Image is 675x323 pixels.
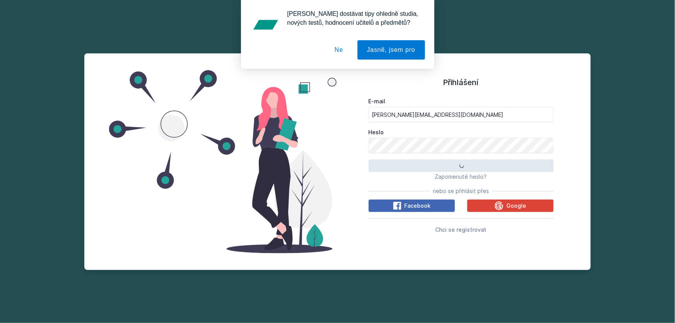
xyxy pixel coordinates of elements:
[357,40,425,60] button: Jasně, jsem pro
[436,225,487,234] button: Chci se registrovat
[369,97,554,105] label: E-mail
[369,107,554,122] input: Tvoje e-mailová adresa
[281,9,425,27] div: [PERSON_NAME] dostávat tipy ohledně studia, nových testů, hodnocení učitelů a předmětů?
[369,159,554,172] button: Přihlásit se
[433,187,489,195] span: nebo se přihlásit přes
[467,200,554,212] button: Google
[369,77,554,88] h1: Přihlášení
[369,200,455,212] button: Facebook
[435,173,487,180] span: Zapomenuté heslo?
[506,202,526,210] span: Google
[436,226,487,233] span: Chci se registrovat
[250,9,281,40] img: notification icon
[369,128,554,136] label: Heslo
[405,202,431,210] span: Facebook
[325,40,353,60] button: Ne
